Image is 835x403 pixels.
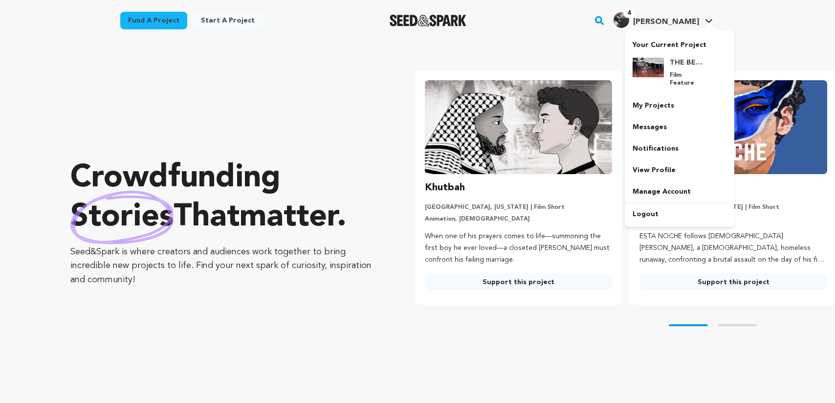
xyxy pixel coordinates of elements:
[70,159,376,237] p: Crowdfunding that .
[70,191,174,244] img: hand sketched image
[193,12,263,29] a: Start a project
[425,80,613,174] img: Khutbah image
[633,36,726,95] a: Your Current Project THE BEND post-production Film Feature
[390,15,466,26] img: Seed&Spark Logo Dark Mode
[670,58,705,67] h4: THE BEND post-production
[614,12,699,28] div: Lopez E.'s Profile
[425,215,613,223] p: Animation, [DEMOGRAPHIC_DATA]
[639,231,827,266] p: ESTA NOCHE follows [DEMOGRAPHIC_DATA] [PERSON_NAME], a [DEMOGRAPHIC_DATA], homeless runaway, conf...
[425,273,613,291] a: Support this project
[633,36,726,50] p: Your Current Project
[612,10,715,31] span: Lopez E.'s Profile
[425,180,465,196] h3: Khutbah
[633,58,664,77] img: 3f22c5806146c4cd.png
[625,203,734,225] a: Logout
[625,181,734,202] a: Manage Account
[425,231,613,266] p: When one of his prayers comes to life—summoning the first boy he ever loved—a closeted [PERSON_NA...
[625,95,734,116] a: My Projects
[120,12,187,29] a: Fund a project
[625,116,734,138] a: Messages
[425,203,613,211] p: [GEOGRAPHIC_DATA], [US_STATE] | Film Short
[70,245,376,287] p: Seed&Spark is where creators and audiences work together to bring incredible new projects to life...
[639,273,827,291] a: Support this project
[670,71,705,87] p: Film Feature
[614,12,629,28] img: 171970b5f8a568fc.jpg
[623,8,635,18] span: 4
[625,138,734,159] a: Notifications
[240,202,337,233] span: matter
[625,159,734,181] a: View Profile
[390,15,466,26] a: Seed&Spark Homepage
[633,18,699,26] span: [PERSON_NAME]
[612,10,715,28] a: Lopez E.'s Profile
